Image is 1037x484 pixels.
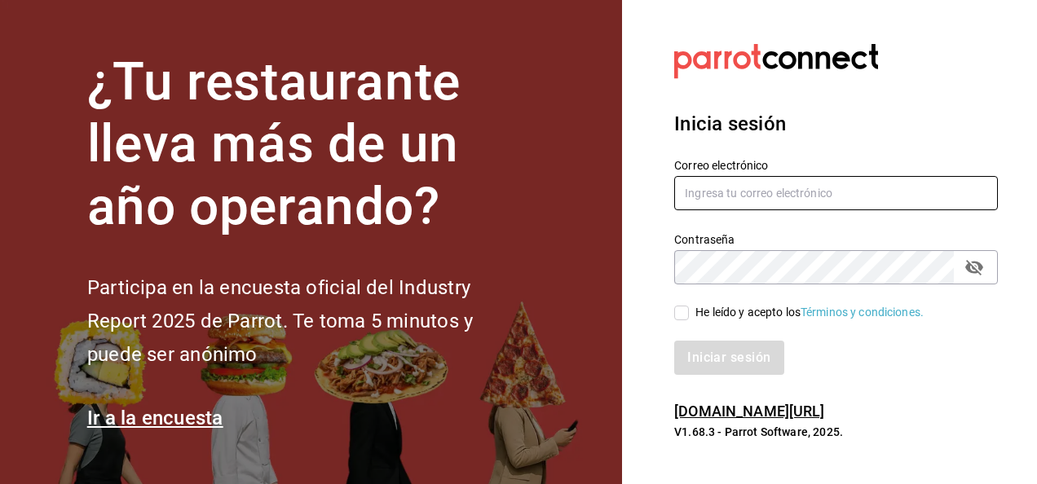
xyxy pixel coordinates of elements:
label: Correo electrónico [674,159,998,170]
a: Ir a la encuesta [87,407,223,429]
h2: Participa en la encuesta oficial del Industry Report 2025 de Parrot. Te toma 5 minutos y puede se... [87,271,527,371]
p: V1.68.3 - Parrot Software, 2025. [674,424,998,440]
a: [DOMAIN_NAME][URL] [674,403,824,420]
input: Ingresa tu correo electrónico [674,176,998,210]
div: He leído y acepto los [695,304,924,321]
label: Contraseña [674,233,998,244]
h1: ¿Tu restaurante lleva más de un año operando? [87,51,527,239]
a: Términos y condiciones. [801,306,924,319]
button: passwordField [960,253,988,281]
h3: Inicia sesión [674,109,998,139]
